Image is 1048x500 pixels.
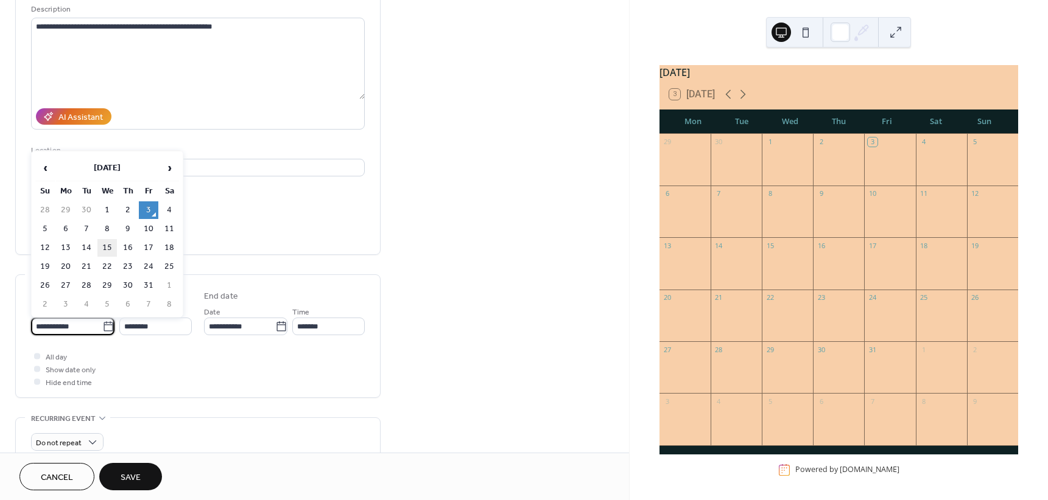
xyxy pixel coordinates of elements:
[58,111,103,124] div: AI Assistant
[920,345,929,354] div: 1
[56,277,76,294] td: 27
[118,182,138,200] th: Th
[714,397,723,406] div: 4
[204,290,238,303] div: End date
[77,182,96,200] th: Tu
[714,189,723,198] div: 7
[659,65,1018,80] div: [DATE]
[19,463,94,490] a: Cancel
[160,182,179,200] th: Sa
[160,201,179,219] td: 4
[971,189,980,198] div: 12
[971,137,980,147] div: 5
[817,293,826,302] div: 23
[920,137,929,147] div: 4
[139,239,158,257] td: 17
[765,345,775,354] div: 29
[817,345,826,354] div: 30
[868,345,877,354] div: 31
[817,189,826,198] div: 9
[56,220,76,238] td: 6
[35,239,55,257] td: 12
[714,137,723,147] div: 30
[160,239,179,257] td: 18
[35,220,55,238] td: 5
[663,345,672,354] div: 27
[160,277,179,294] td: 1
[663,293,672,302] div: 20
[56,239,76,257] td: 13
[139,258,158,276] td: 24
[97,296,117,313] td: 5
[35,277,55,294] td: 26
[139,296,158,313] td: 7
[46,377,92,389] span: Hide end time
[36,436,82,450] span: Do not repeat
[31,3,362,16] div: Description
[35,182,55,200] th: Su
[817,397,826,406] div: 6
[56,296,76,313] td: 3
[817,241,826,250] div: 16
[77,201,96,219] td: 30
[795,465,899,475] div: Powered by
[765,397,775,406] div: 5
[35,296,55,313] td: 2
[160,156,178,180] span: ›
[814,109,863,134] div: Thu
[99,463,162,490] button: Save
[971,293,980,302] div: 26
[35,201,55,219] td: 28
[160,220,179,238] td: 11
[920,189,929,198] div: 11
[971,397,980,406] div: 9
[35,258,55,276] td: 19
[97,182,117,200] th: We
[868,397,877,406] div: 7
[118,277,138,294] td: 30
[765,293,775,302] div: 22
[920,241,929,250] div: 18
[31,412,96,425] span: Recurring event
[663,189,672,198] div: 6
[960,109,1008,134] div: Sun
[868,137,877,147] div: 3
[714,345,723,354] div: 28
[56,155,158,181] th: [DATE]
[56,258,76,276] td: 20
[139,277,158,294] td: 31
[204,306,220,319] span: Date
[868,189,877,198] div: 10
[36,108,111,125] button: AI Assistant
[56,182,76,200] th: Mo
[920,293,929,302] div: 25
[863,109,912,134] div: Fri
[41,471,73,484] span: Cancel
[160,258,179,276] td: 25
[97,239,117,257] td: 15
[912,109,960,134] div: Sat
[663,397,672,406] div: 3
[31,144,362,157] div: Location
[920,397,929,406] div: 8
[118,296,138,313] td: 6
[77,239,96,257] td: 14
[97,201,117,219] td: 1
[97,258,117,276] td: 22
[77,258,96,276] td: 21
[840,465,899,475] a: [DOMAIN_NAME]
[139,220,158,238] td: 10
[663,137,672,147] div: 29
[765,137,775,147] div: 1
[121,471,141,484] span: Save
[46,351,67,364] span: All day
[97,220,117,238] td: 8
[118,239,138,257] td: 16
[714,241,723,250] div: 14
[36,156,54,180] span: ‹
[118,258,138,276] td: 23
[663,241,672,250] div: 13
[714,293,723,302] div: 21
[971,241,980,250] div: 19
[868,293,877,302] div: 24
